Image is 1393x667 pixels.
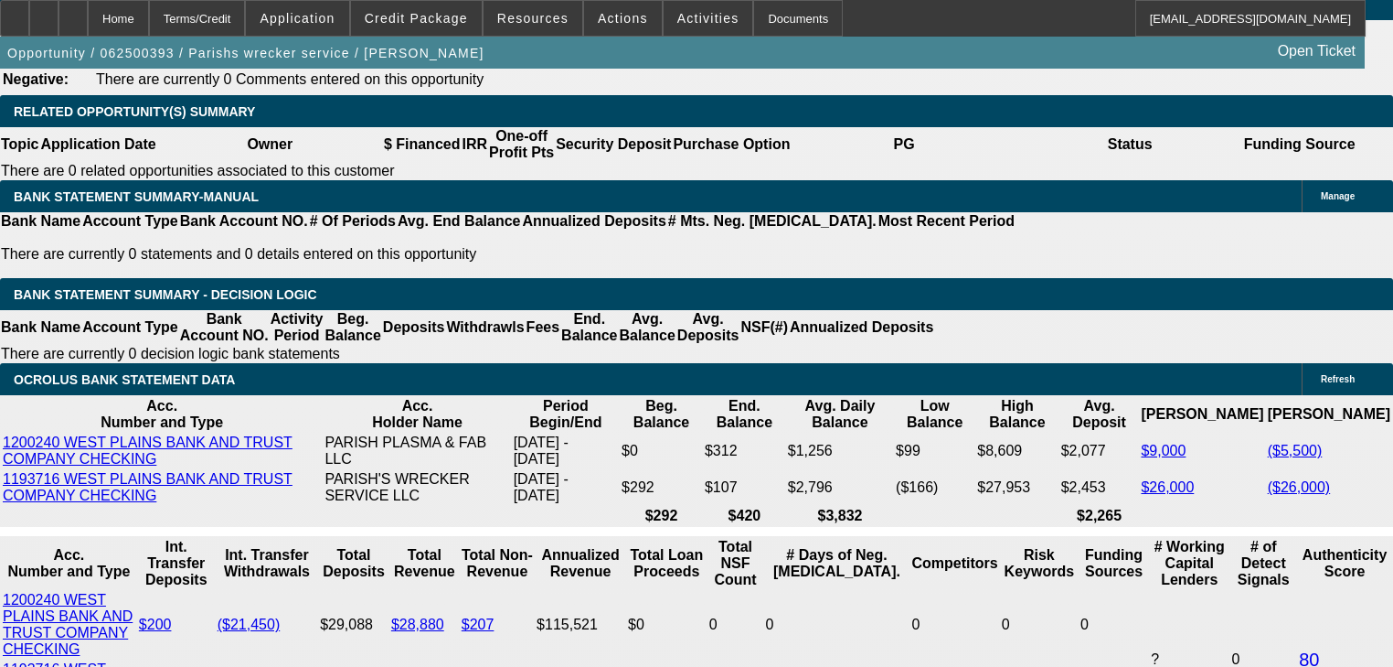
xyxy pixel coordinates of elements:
td: $1,256 [787,434,893,468]
td: 0 [911,591,999,659]
a: $28,880 [391,617,444,632]
th: Avg. Balance [618,310,675,345]
th: PG [791,127,1016,162]
span: Manage [1321,191,1355,201]
a: $200 [139,617,172,632]
td: PARISH'S WRECKER SERVICE LLC [324,470,510,505]
a: 1200240 WEST PLAINS BANK AND TRUST COMPANY CHECKING [3,592,133,657]
th: Status [1017,127,1243,162]
button: Resources [484,1,582,36]
td: PARISH PLASMA & FAB LLC [324,434,510,468]
td: $27,953 [976,470,1058,505]
th: Avg. Deposit [1060,397,1139,432]
th: $292 [621,507,702,525]
td: $2,796 [787,470,893,505]
div: $115,521 [537,617,624,633]
span: Credit Package [365,11,468,26]
th: Sum of the Total NSF Count and Total Overdraft Fee Count from Ocrolus [708,538,763,589]
th: Account Type [81,310,179,345]
th: # Mts. Neg. [MEDICAL_DATA]. [667,212,877,231]
b: Negative: [3,71,69,87]
th: Most Recent Period [877,212,1016,231]
th: Annualized Revenue [536,538,625,589]
span: Resources [497,11,569,26]
td: [DATE] - [DATE] [513,470,619,505]
td: $292 [621,470,702,505]
th: [PERSON_NAME] [1140,397,1264,432]
th: Acc. Number and Type [2,538,136,589]
span: Bank Statement Summary - Decision Logic [14,287,317,302]
th: # Working Capital Lenders [1150,538,1228,589]
td: 0 [764,591,909,659]
th: Annualized Deposits [789,310,934,345]
th: Int. Transfer Withdrawals [217,538,317,589]
a: ($5,500) [1268,443,1323,458]
td: $0 [621,434,702,468]
th: End. Balance [560,310,618,345]
span: Refresh to pull Number of Working Capital Lenders [1151,651,1159,667]
button: Application [246,1,348,36]
span: OCROLUS BANK STATEMENT DATA [14,372,235,387]
th: Authenticity Score [1298,538,1391,589]
td: $99 [895,434,974,468]
span: Activities [677,11,739,26]
th: [PERSON_NAME] [1267,397,1391,432]
td: $312 [704,434,785,468]
th: Period Begin/End [513,397,619,432]
button: Credit Package [351,1,482,36]
th: # Days of Neg. [MEDICAL_DATA]. [764,538,909,589]
th: Risk Keywords [1001,538,1078,589]
th: Total Non-Revenue [461,538,534,589]
td: 0 [1079,591,1148,659]
td: 0 [708,591,763,659]
th: # of Detect Signals [1230,538,1296,589]
th: $ Financed [383,127,462,162]
p: There are currently 0 statements and 0 details entered on this opportunity [1,246,1015,263]
th: Avg. Deposits [676,310,740,345]
th: Activity Period [270,310,324,345]
th: End. Balance [704,397,785,432]
th: $420 [704,507,785,525]
th: Avg. End Balance [397,212,522,231]
span: Application [260,11,335,26]
a: $207 [462,617,494,632]
th: # Of Periods [309,212,397,231]
a: $26,000 [1141,479,1194,495]
th: Acc. Holder Name [324,397,510,432]
span: Opportunity / 062500393 / Parishs wrecker service / [PERSON_NAME] [7,46,484,60]
button: Activities [664,1,753,36]
a: Open Ticket [1271,36,1363,67]
th: Acc. Number and Type [2,397,322,432]
th: Bank Account NO. [179,212,309,231]
th: Low Balance [895,397,974,432]
td: $0 [627,591,707,659]
a: ($21,450) [218,617,281,632]
th: Purchase Option [672,127,791,162]
a: 1200240 WEST PLAINS BANK AND TRUST COMPANY CHECKING [3,435,292,467]
th: Funding Source [1243,127,1356,162]
a: ($26,000) [1268,479,1331,495]
th: One-off Profit Pts [488,127,555,162]
th: Bank Account NO. [179,310,270,345]
td: $107 [704,470,785,505]
th: High Balance [976,397,1058,432]
th: Avg. Daily Balance [787,397,893,432]
th: Account Type [81,212,179,231]
th: Competitors [911,538,999,589]
th: IRR [461,127,488,162]
th: Withdrawls [445,310,525,345]
td: $2,077 [1060,434,1139,468]
span: RELATED OPPORTUNITY(S) SUMMARY [14,104,255,119]
th: Security Deposit [555,127,672,162]
th: $3,832 [787,507,893,525]
span: There are currently 0 Comments entered on this opportunity [96,71,484,87]
th: Deposits [382,310,446,345]
span: BANK STATEMENT SUMMARY-MANUAL [14,189,259,204]
th: Application Date [39,127,156,162]
th: Total Loan Proceeds [627,538,707,589]
span: Actions [598,11,648,26]
th: Beg. Balance [621,397,702,432]
th: Total Deposits [319,538,388,589]
span: Refresh [1321,374,1355,384]
th: Funding Sources [1079,538,1148,589]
